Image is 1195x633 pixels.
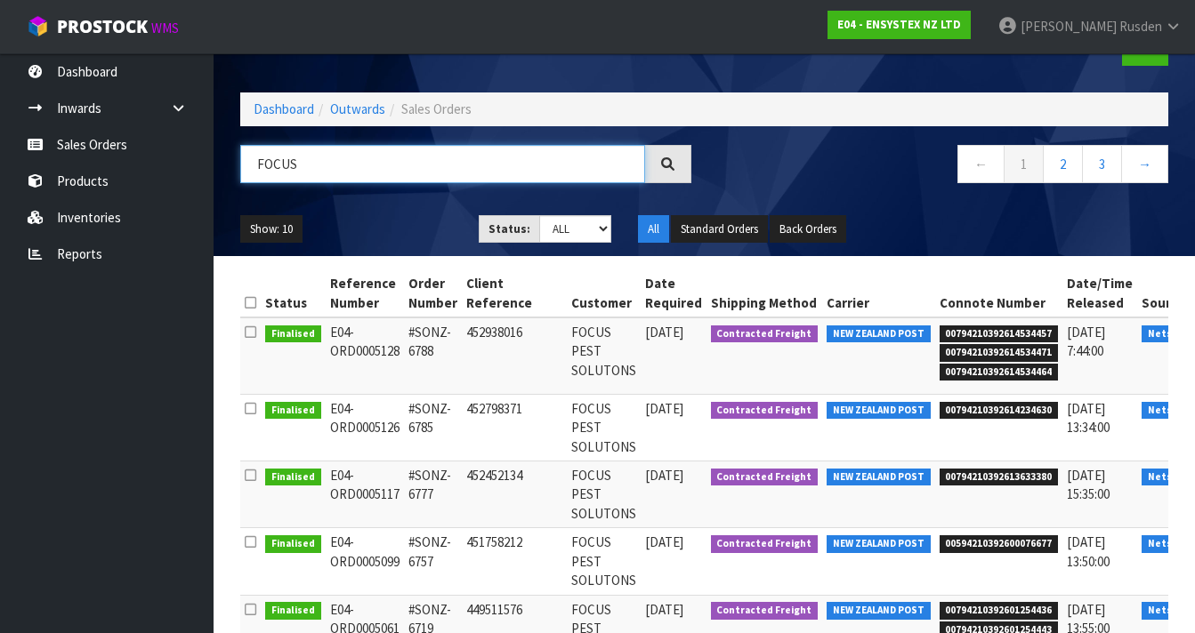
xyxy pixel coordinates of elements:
span: Finalised [265,469,321,486]
span: Contracted Freight [711,402,819,420]
strong: E04 - ENSYSTEX NZ LTD [837,17,961,32]
strong: Status: [488,221,530,236]
td: E04-ORD0005128 [326,317,404,394]
span: Finalised [265,535,321,553]
span: 00594210392600076677 [940,535,1059,553]
th: Status [261,269,326,317]
span: Sales Orders [401,100,472,117]
span: NEW ZEALAND POST [827,535,931,553]
td: #SONZ-6788 [404,317,462,394]
span: Contracted Freight [711,602,819,620]
span: NEW ZEALAND POST [827,402,931,420]
input: Search sales orders [240,145,645,183]
span: [DATE] 13:34:00 [1067,400,1110,436]
td: FOCUS PEST SOLUTONS [567,317,641,394]
td: 451758212 [462,528,567,595]
a: Dashboard [254,100,314,117]
td: 452938016 [462,317,567,394]
th: Customer [567,269,641,317]
span: [DATE] [645,400,683,417]
span: Finalised [265,402,321,420]
span: Contracted Freight [711,325,819,343]
button: Back Orders [770,215,846,244]
td: E04-ORD0005117 [326,461,404,528]
th: Date Required [641,269,707,317]
th: Date/Time Released [1062,269,1137,317]
small: WMS [151,20,179,36]
td: #SONZ-6777 [404,461,462,528]
button: Standard Orders [671,215,768,244]
span: 00794210392614534457 [940,325,1059,343]
span: [DATE] 13:50:00 [1067,533,1110,569]
span: Finalised [265,325,321,343]
th: Order Number [404,269,462,317]
span: NEW ZEALAND POST [827,602,931,620]
td: E04-ORD0005099 [326,528,404,595]
img: cube-alt.png [27,15,49,37]
span: 00794210392601254436 [940,602,1059,620]
a: 2 [1043,145,1083,183]
a: ← [957,145,1005,183]
a: Outwards [330,100,385,117]
span: ProStock [57,15,148,38]
span: [DATE] 7:44:00 [1067,324,1105,359]
th: Reference Number [326,269,404,317]
th: Connote Number [935,269,1063,317]
span: NEW ZEALAND POST [827,469,931,486]
span: [DATE] [645,467,683,484]
th: Client Reference [462,269,567,317]
span: 00794210392614534464 [940,364,1059,381]
button: Show: 10 [240,215,303,244]
th: Shipping Method [707,269,823,317]
span: [PERSON_NAME] [1021,18,1117,35]
span: [DATE] 15:35:00 [1067,467,1110,502]
td: FOCUS PEST SOLUTONS [567,394,641,461]
th: Carrier [822,269,935,317]
span: 00794210392614234630 [940,402,1059,420]
span: 00794210392613633380 [940,469,1059,486]
span: Finalised [265,602,321,620]
span: Rusden [1119,18,1162,35]
span: NEW ZEALAND POST [827,325,931,343]
td: FOCUS PEST SOLUTONS [567,528,641,595]
nav: Page navigation [718,145,1169,188]
span: [DATE] [645,324,683,341]
span: [DATE] [645,533,683,550]
button: All [638,215,669,244]
td: FOCUS PEST SOLUTONS [567,461,641,528]
td: E04-ORD0005126 [326,394,404,461]
span: Contracted Freight [711,469,819,486]
td: #SONZ-6757 [404,528,462,595]
td: 452452134 [462,461,567,528]
span: 00794210392614534471 [940,344,1059,362]
td: 452798371 [462,394,567,461]
a: 1 [1004,145,1044,183]
td: #SONZ-6785 [404,394,462,461]
span: Contracted Freight [711,535,819,553]
span: [DATE] [645,601,683,618]
a: → [1121,145,1168,183]
a: 3 [1082,145,1122,183]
